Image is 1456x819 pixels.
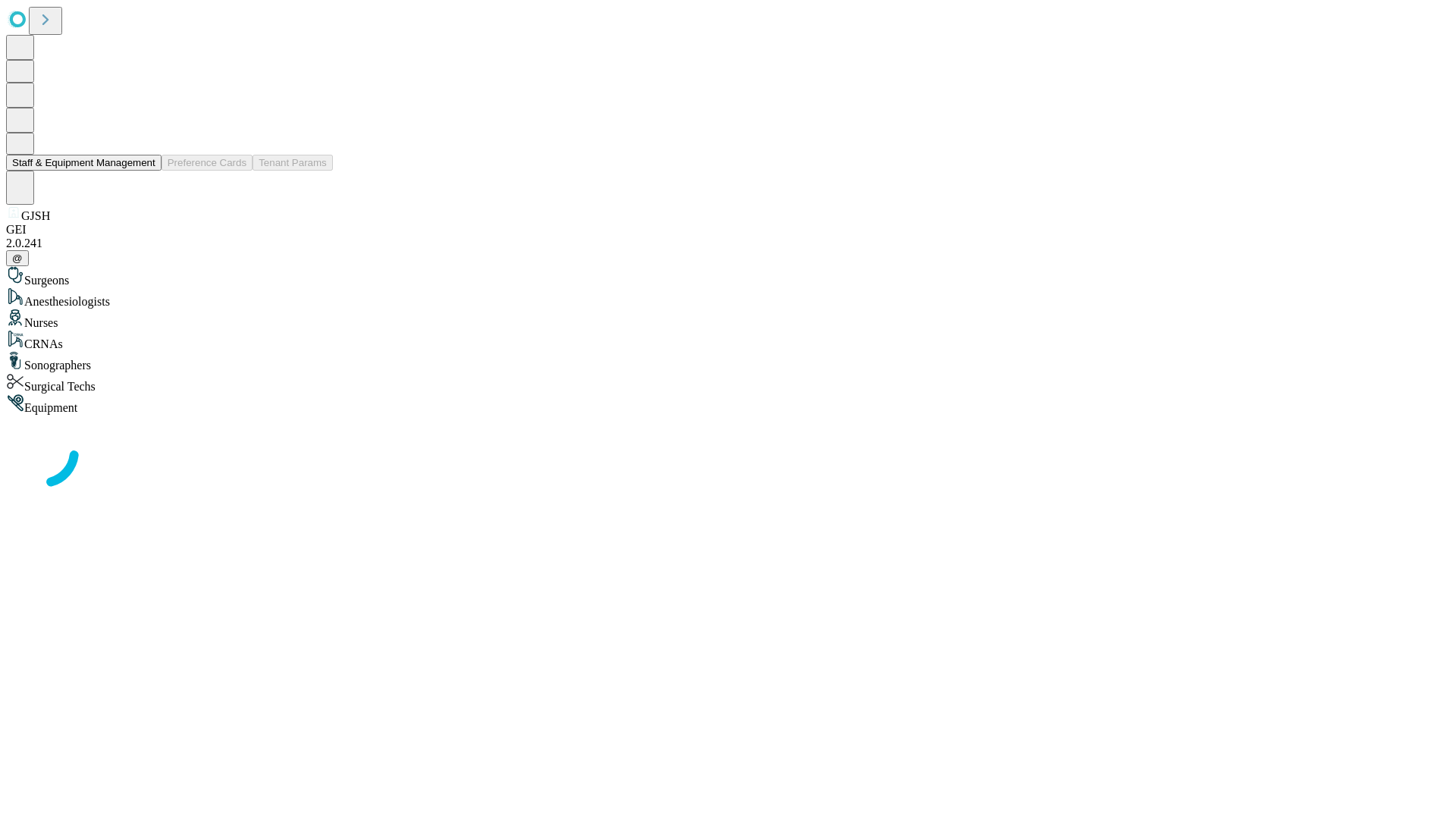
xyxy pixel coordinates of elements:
[6,223,1450,237] div: GEI
[6,250,29,266] button: @
[6,394,1450,415] div: Equipment
[6,155,162,171] button: Staff & Equipment Management
[253,155,333,171] button: Tenant Params
[12,253,23,264] span: @
[21,209,50,222] span: GJSH
[6,237,1450,250] div: 2.0.241
[6,372,1450,394] div: Surgical Techs
[6,351,1450,372] div: Sonographers
[6,330,1450,351] div: CRNAs
[6,309,1450,330] div: Nurses
[162,155,253,171] button: Preference Cards
[6,287,1450,309] div: Anesthesiologists
[6,266,1450,287] div: Surgeons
